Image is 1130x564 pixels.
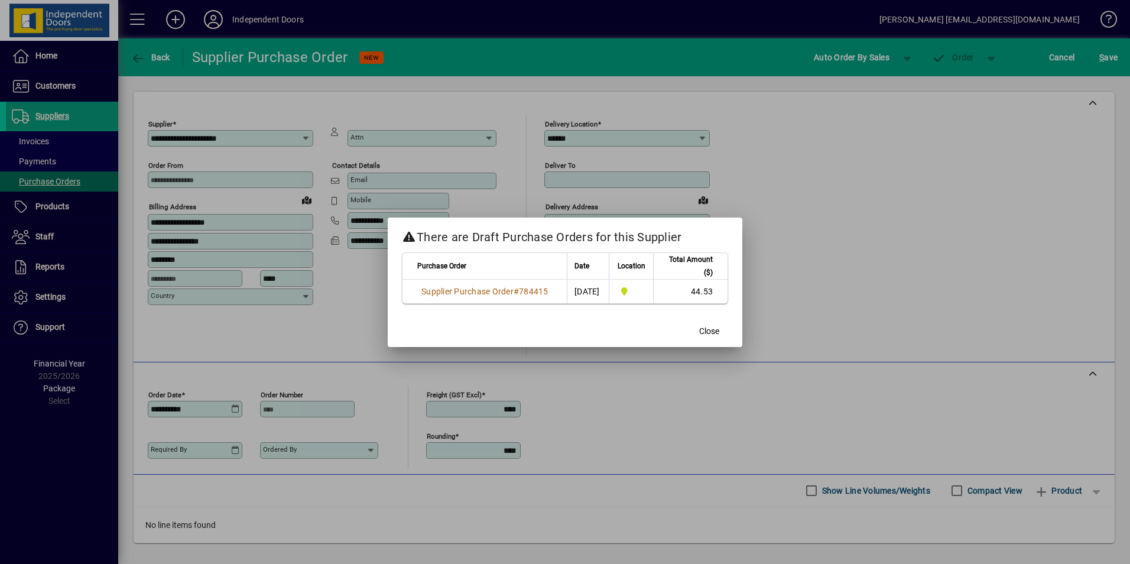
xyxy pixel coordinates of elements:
span: Purchase Order [417,260,466,273]
span: Location [618,260,645,273]
span: Close [699,325,719,338]
h2: There are Draft Purchase Orders for this Supplier [388,218,742,252]
span: # [514,287,519,296]
td: [DATE] [567,280,609,303]
a: Supplier Purchase Order#784415 [417,285,553,298]
button: Close [690,321,728,342]
td: 44.53 [653,280,728,303]
span: Total Amount ($) [661,253,713,279]
span: 784415 [519,287,548,296]
span: Supplier Purchase Order [421,287,514,296]
span: Timaru [616,285,646,298]
span: Date [574,260,589,273]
